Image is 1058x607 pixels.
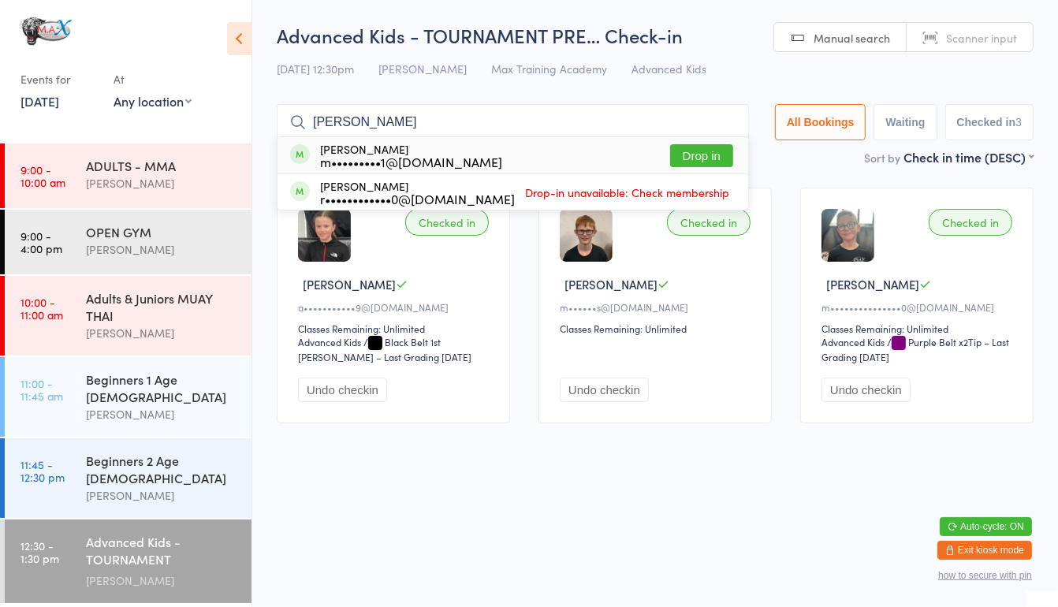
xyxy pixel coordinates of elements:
time: 12:30 - 1:30 pm [20,539,59,564]
button: Undo checkin [821,378,911,402]
span: Max Training Academy [491,61,607,76]
div: [PERSON_NAME] [86,174,238,192]
div: [PERSON_NAME] [86,486,238,505]
button: All Bookings [775,104,866,140]
span: [PERSON_NAME] [826,276,919,292]
img: MAX Training Academy Ltd [16,12,75,50]
span: [DATE] 12:30pm [277,61,354,76]
div: 3 [1015,116,1022,128]
span: / Purple Belt x2Tip – Last Grading [DATE] [821,335,1009,363]
input: Search [277,104,749,140]
div: Classes Remaining: Unlimited [298,322,494,335]
div: Beginners 1 Age [DEMOGRAPHIC_DATA] [86,371,238,405]
div: Classes Remaining: Unlimited [560,322,755,335]
button: how to secure with pin [938,570,1032,581]
div: Classes Remaining: Unlimited [821,322,1017,335]
a: [DATE] [20,92,59,110]
img: image1710200412.png [298,209,351,262]
div: At [114,66,192,92]
button: Undo checkin [298,378,387,402]
div: Checked in [405,209,489,236]
div: Advanced Kids [298,335,361,348]
button: Undo checkin [560,378,649,402]
span: Scanner input [946,30,1017,46]
div: Beginners 2 Age [DEMOGRAPHIC_DATA] [86,452,238,486]
button: Drop in [670,144,733,167]
a: 12:30 -1:30 pmAdvanced Kids - TOURNAMENT PREPARATION[PERSON_NAME] [5,519,251,603]
button: Exit kiosk mode [937,541,1032,560]
span: [PERSON_NAME] [378,61,467,76]
div: [PERSON_NAME] [86,324,238,342]
div: Any location [114,92,192,110]
a: 9:00 -10:00 amADULTS - MMA[PERSON_NAME] [5,143,251,208]
h2: Advanced Kids - TOURNAMENT PRE… Check-in [277,22,1034,48]
label: Sort by [864,150,900,166]
div: [PERSON_NAME] [320,143,502,168]
a: 9:00 -4:00 pmOPEN GYM[PERSON_NAME] [5,210,251,274]
div: Advanced Kids [821,335,885,348]
button: Checked in3 [945,104,1034,140]
div: Advanced Kids - TOURNAMENT PREPARATION [86,533,238,572]
div: a•••••••••••9@[DOMAIN_NAME] [298,300,494,314]
time: 9:00 - 4:00 pm [20,229,62,255]
span: Advanced Kids [631,61,706,76]
div: [PERSON_NAME] [86,572,238,590]
a: 11:00 -11:45 amBeginners 1 Age [DEMOGRAPHIC_DATA][PERSON_NAME] [5,357,251,437]
div: m••••••s@[DOMAIN_NAME] [560,300,755,314]
div: [PERSON_NAME] [320,180,515,205]
div: OPEN GYM [86,223,238,240]
div: [PERSON_NAME] [86,240,238,259]
div: Check in time (DESC) [903,148,1034,166]
time: 11:45 - 12:30 pm [20,458,65,483]
span: Drop-in unavailable: Check membership [521,181,733,204]
div: m•••••••••••••••0@[DOMAIN_NAME] [821,300,1017,314]
div: m•••••••••1@[DOMAIN_NAME] [320,155,502,168]
time: 9:00 - 10:00 am [20,163,65,188]
time: 10:00 - 11:00 am [20,296,63,321]
div: [PERSON_NAME] [86,405,238,423]
span: Manual search [814,30,890,46]
div: r••••••••••••0@[DOMAIN_NAME] [320,192,515,205]
time: 11:00 - 11:45 am [20,377,63,402]
img: image1709376727.png [821,209,874,262]
div: ADULTS - MMA [86,157,238,174]
a: 11:45 -12:30 pmBeginners 2 Age [DEMOGRAPHIC_DATA][PERSON_NAME] [5,438,251,518]
div: Checked in [667,209,751,236]
img: image1730308868.png [560,209,613,262]
div: Adults & Juniors MUAY THAI [86,289,238,324]
span: [PERSON_NAME] [303,276,396,292]
button: Waiting [874,104,937,140]
div: Events for [20,66,98,92]
span: [PERSON_NAME] [564,276,658,292]
a: 10:00 -11:00 amAdults & Juniors MUAY THAI[PERSON_NAME] [5,276,251,356]
button: Auto-cycle: ON [940,517,1032,536]
div: Checked in [929,209,1012,236]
